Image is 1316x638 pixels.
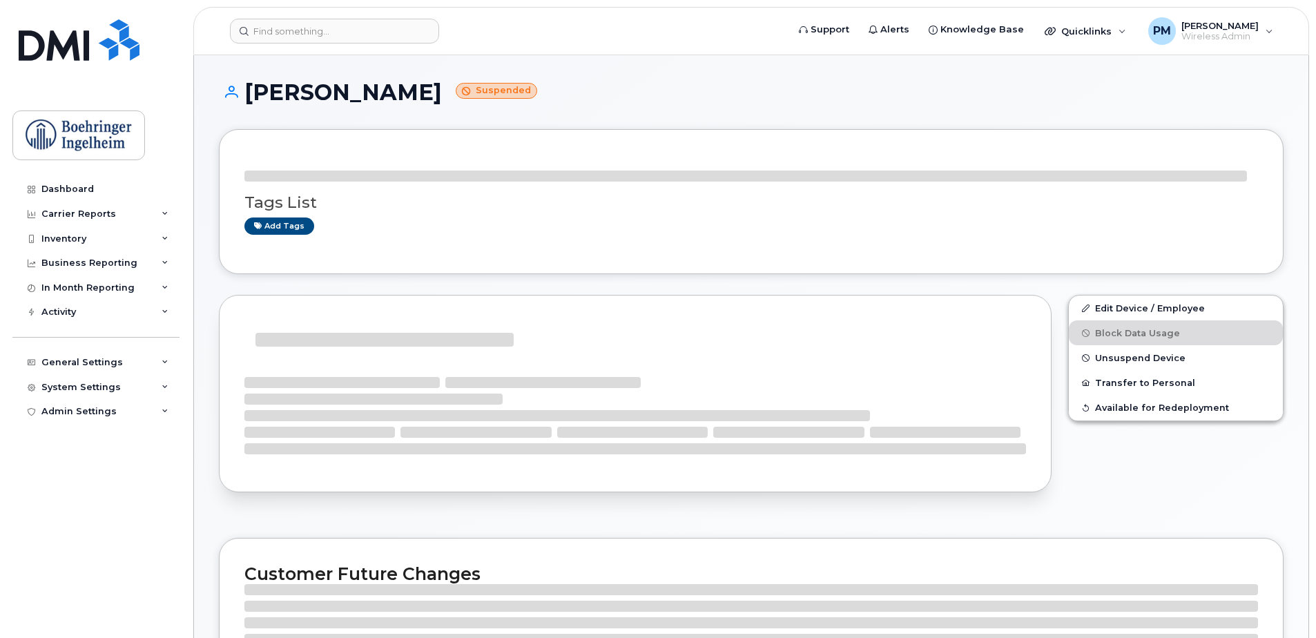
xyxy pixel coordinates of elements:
button: Unsuspend Device [1069,345,1283,370]
a: Edit Device / Employee [1069,296,1283,320]
small: Suspended [456,83,537,99]
a: Add tags [244,217,314,235]
button: Available for Redeployment [1069,395,1283,420]
span: Available for Redeployment [1095,403,1229,413]
button: Transfer to Personal [1069,370,1283,395]
span: Unsuspend Device [1095,353,1186,363]
button: Block Data Usage [1069,320,1283,345]
h3: Tags List [244,194,1258,211]
h1: [PERSON_NAME] [219,80,1284,104]
h2: Customer Future Changes [244,563,1258,584]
